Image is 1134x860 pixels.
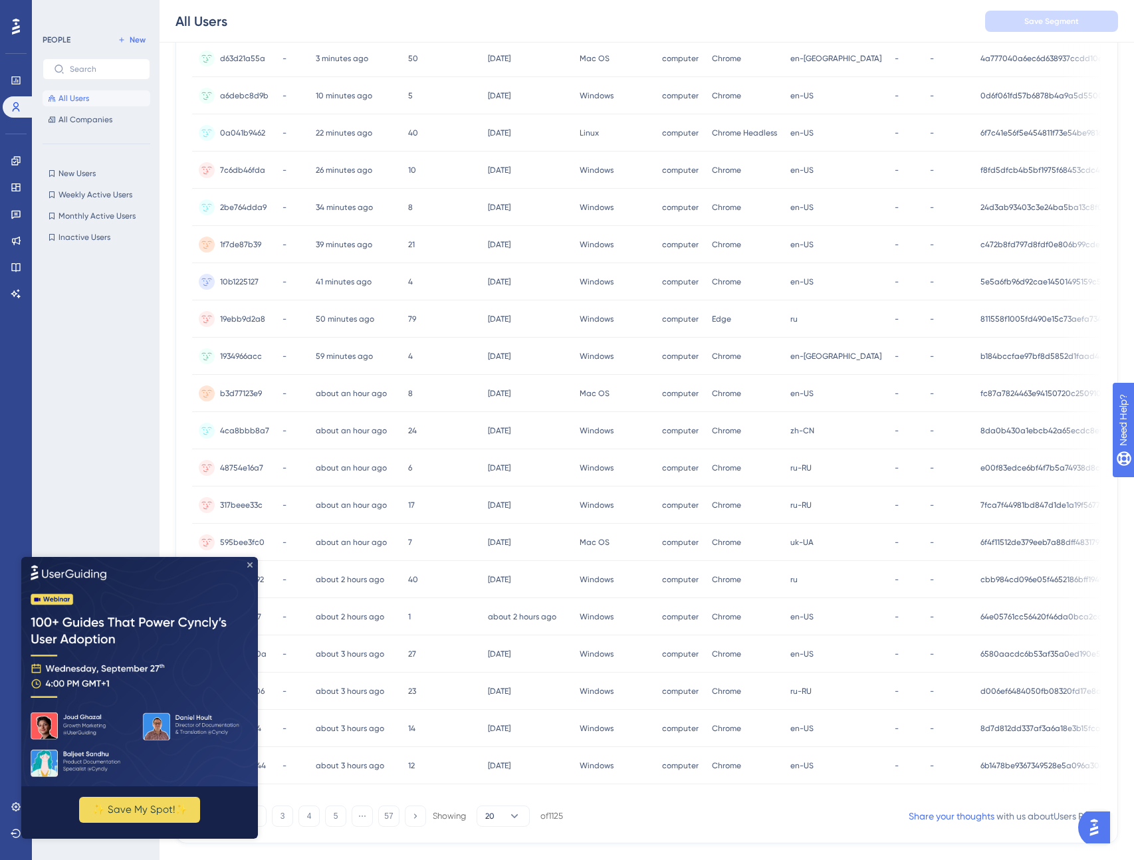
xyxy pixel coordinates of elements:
time: [DATE] [488,314,510,324]
button: 20 [477,806,530,827]
span: computer [662,128,699,138]
span: Windows [580,314,614,324]
span: 7c6db46fda [220,165,265,175]
span: Need Help? [31,3,83,19]
span: 50 [408,53,418,64]
span: - [283,500,286,510]
span: - [283,276,286,287]
span: Chrome [712,239,741,250]
span: Mac OS [580,537,610,548]
span: 21 [408,239,415,250]
span: ru [790,314,798,324]
time: [DATE] [488,352,510,361]
div: of 1125 [540,810,563,822]
button: ⋯ [352,806,373,827]
span: - [895,500,899,510]
span: computer [662,202,699,213]
time: [DATE] [488,165,510,175]
span: ru-RU [790,463,812,473]
button: 3 [272,806,293,827]
span: 317beee33c [220,500,263,510]
span: 4 [408,351,413,362]
span: - [930,425,934,436]
span: - [283,351,286,362]
span: Windows [580,165,614,175]
span: 27 [408,649,416,659]
span: computer [662,463,699,473]
span: en-US [790,611,814,622]
span: Windows [580,351,614,362]
span: 79 [408,314,416,324]
span: - [930,53,934,64]
a: Share your thoughts [909,811,994,821]
span: Chrome [712,611,741,622]
span: - [283,760,286,771]
span: Chrome [712,388,741,399]
time: about 3 hours ago [316,761,384,770]
span: - [930,90,934,101]
button: New Users [43,165,150,181]
span: computer [662,537,699,548]
time: 39 minutes ago [316,240,372,249]
span: Mac OS [580,388,610,399]
span: - [895,611,899,622]
span: 0a041b9462 [220,128,265,138]
time: 50 minutes ago [316,314,374,324]
span: Save Segment [1024,16,1079,27]
span: - [283,463,286,473]
span: - [895,649,899,659]
div: Showing [433,810,466,822]
time: [DATE] [488,724,510,733]
span: computer [662,314,699,324]
span: 48754e16a7 [220,463,263,473]
span: computer [662,53,699,64]
span: en-US [790,649,814,659]
time: about 3 hours ago [316,649,384,659]
span: - [283,537,286,548]
span: New Users [58,168,96,179]
span: en-US [790,90,814,101]
span: computer [662,760,699,771]
span: - [930,314,934,324]
span: computer [662,425,699,436]
span: ru [790,574,798,585]
div: Close Preview [226,5,231,11]
time: [DATE] [488,538,510,547]
time: 10 minutes ago [316,91,372,100]
span: - [930,760,934,771]
time: [DATE] [488,761,510,770]
span: computer [662,239,699,250]
span: 7 [408,537,412,548]
span: - [895,351,899,362]
span: - [283,611,286,622]
span: 17 [408,500,415,510]
span: en-US [790,202,814,213]
span: Chrome [712,165,741,175]
span: Mac OS [580,53,610,64]
span: Windows [580,611,614,622]
span: - [895,202,899,213]
time: [DATE] [488,649,510,659]
time: [DATE] [488,91,510,100]
span: - [895,760,899,771]
time: about 2 hours ago [316,612,384,621]
span: a6debc8d9b [220,90,269,101]
span: 1 [408,611,411,622]
button: Inactive Users [43,229,150,245]
span: 40 [408,128,418,138]
span: - [930,128,934,138]
span: Weekly Active Users [58,189,132,200]
span: - [283,314,286,324]
span: - [930,611,934,622]
time: 41 minutes ago [316,277,372,286]
span: - [283,128,286,138]
span: All Companies [58,114,112,125]
span: - [895,239,899,250]
span: Chrome [712,574,741,585]
button: Save Segment [985,11,1118,32]
time: 59 minutes ago [316,352,373,361]
span: en-[GEOGRAPHIC_DATA] [790,351,881,362]
time: about 3 hours ago [316,724,384,733]
span: 6 [408,463,412,473]
span: - [283,165,286,175]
